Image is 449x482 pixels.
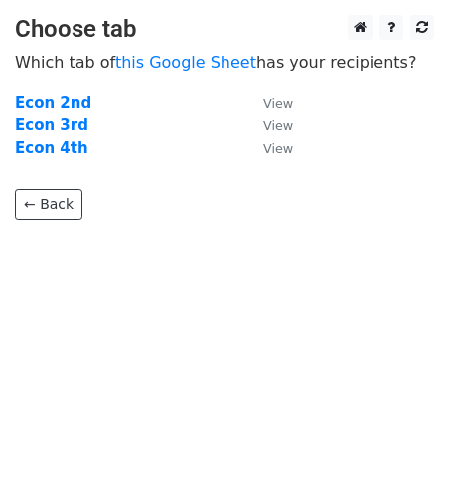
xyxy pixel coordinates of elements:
a: ← Back [15,189,82,220]
a: View [243,116,293,134]
a: View [243,139,293,157]
a: View [243,94,293,112]
small: View [263,141,293,156]
a: this Google Sheet [115,53,256,72]
small: View [263,96,293,111]
p: Which tab of has your recipients? [15,52,434,73]
h3: Choose tab [15,15,434,44]
a: Econ 3rd [15,116,88,134]
small: View [263,118,293,133]
a: Econ 4th [15,139,88,157]
a: Econ 2nd [15,94,91,112]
